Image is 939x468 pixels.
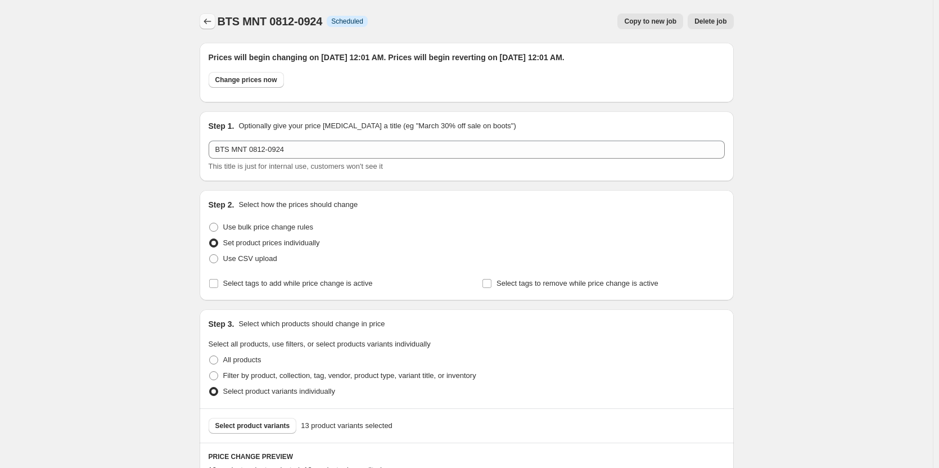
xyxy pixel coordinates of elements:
[218,15,323,28] span: BTS MNT 0812-0924
[238,318,385,330] p: Select which products should change in price
[624,17,676,26] span: Copy to new job
[209,199,234,210] h2: Step 2.
[209,318,234,330] h2: Step 3.
[331,17,363,26] span: Scheduled
[694,17,726,26] span: Delete job
[238,199,358,210] p: Select how the prices should change
[215,75,277,84] span: Change prices now
[209,120,234,132] h2: Step 1.
[200,13,215,29] button: Price change jobs
[223,355,261,364] span: All products
[209,418,297,434] button: Select product variants
[209,141,725,159] input: 30% off holiday sale
[223,238,320,247] span: Set product prices individually
[209,452,725,461] h6: PRICE CHANGE PREVIEW
[209,52,725,63] h2: Prices will begin changing on [DATE] 12:01 AM. Prices will begin reverting on [DATE] 12:01 AM.
[209,162,383,170] span: This title is just for internal use, customers won't see it
[223,223,313,231] span: Use bulk price change rules
[238,120,516,132] p: Optionally give your price [MEDICAL_DATA] a title (eg "March 30% off sale on boots")
[688,13,733,29] button: Delete job
[215,421,290,430] span: Select product variants
[617,13,683,29] button: Copy to new job
[496,279,658,287] span: Select tags to remove while price change is active
[223,279,373,287] span: Select tags to add while price change is active
[223,387,335,395] span: Select product variants individually
[301,420,392,431] span: 13 product variants selected
[209,340,431,348] span: Select all products, use filters, or select products variants individually
[209,72,284,88] button: Change prices now
[223,254,277,263] span: Use CSV upload
[223,371,476,380] span: Filter by product, collection, tag, vendor, product type, variant title, or inventory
